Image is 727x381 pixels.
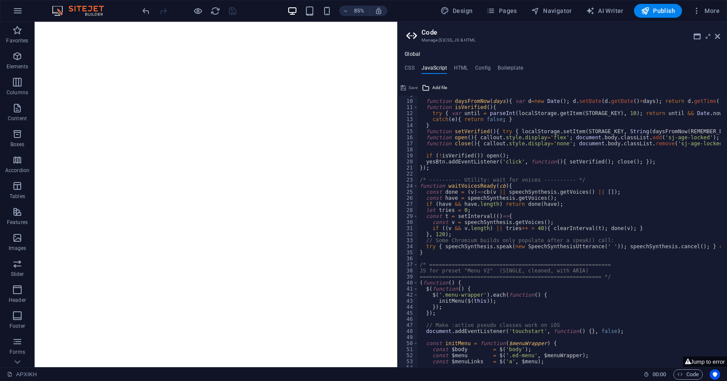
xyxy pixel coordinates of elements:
div: 23 [398,177,418,183]
div: 36 [398,256,418,262]
button: Publish [634,4,682,18]
p: Forms [10,349,25,355]
div: 45 [398,310,418,316]
div: 17 [398,141,418,147]
h3: Manage (S)CSS, JS & HTML [421,36,703,44]
div: 29 [398,213,418,219]
div: 53 [398,359,418,365]
h4: JavaScript [421,65,447,74]
div: 24 [398,183,418,189]
div: 13 [398,116,418,122]
p: Slider [11,271,24,278]
iframe: To enrich screen reader interactions, please activate Accessibility in Grammarly extension settings [35,22,397,367]
div: 50 [398,340,418,346]
p: Content [8,115,27,122]
div: 44 [398,304,418,310]
span: Code [677,369,699,380]
div: 46 [398,316,418,322]
div: 40 [398,280,418,286]
button: Usercentrics [710,369,720,380]
div: 11 [398,104,418,110]
div: 38 [398,268,418,274]
div: 30 [398,219,418,225]
h4: CSS [405,65,414,74]
button: Jump to error [683,356,727,367]
p: Favorites [6,37,28,44]
h4: Boilerplate [498,65,523,74]
h6: 85% [352,6,366,16]
p: Header [9,297,26,304]
div: 10 [398,98,418,104]
div: 25 [398,189,418,195]
button: Add file [421,83,448,93]
p: Images [9,245,26,252]
button: Code [673,369,703,380]
button: Pages [483,4,520,18]
div: 20 [398,159,418,165]
div: 54 [398,365,418,371]
button: 85% [339,6,370,16]
div: 19 [398,153,418,159]
h4: Config [475,65,491,74]
div: 27 [398,201,418,207]
div: 31 [398,225,418,231]
div: 43 [398,298,418,304]
div: 16 [398,134,418,141]
button: Design [437,4,476,18]
div: 34 [398,243,418,250]
div: 49 [398,334,418,340]
h4: Global [405,51,420,58]
span: Add file [432,83,447,93]
div: 52 [398,352,418,359]
div: 48 [398,328,418,334]
p: Footer [10,323,25,330]
p: Elements [6,63,29,70]
div: 15 [398,128,418,134]
span: Pages [486,6,517,15]
a: Click to cancel selection. Double-click to open Pages [7,369,37,380]
span: Design [441,6,473,15]
span: AI Writer [586,6,624,15]
h2: Code [421,29,720,36]
div: 18 [398,147,418,153]
div: 14 [398,122,418,128]
div: 35 [398,250,418,256]
button: More [689,4,723,18]
span: Navigator [531,6,572,15]
p: Columns [6,89,28,96]
p: Boxes [10,141,25,148]
button: AI Writer [582,4,627,18]
p: Accordion [5,167,29,174]
div: 22 [398,171,418,177]
button: Navigator [528,4,576,18]
div: 42 [398,292,418,298]
div: 26 [398,195,418,201]
div: 32 [398,231,418,237]
div: 47 [398,322,418,328]
div: 21 [398,165,418,171]
div: 28 [398,207,418,213]
span: Publish [641,6,675,15]
span: More [692,6,720,15]
div: 51 [398,346,418,352]
div: 12 [398,110,418,116]
p: Tables [10,193,25,200]
div: 33 [398,237,418,243]
span: : [659,371,660,378]
div: Design (Ctrl+Alt+Y) [437,4,476,18]
h4: HTML [454,65,468,74]
p: Features [7,219,28,226]
div: 41 [398,286,418,292]
div: 37 [398,262,418,268]
i: On resize automatically adjust zoom level to fit chosen device. [375,7,383,15]
div: 39 [398,274,418,280]
span: 00 00 [653,369,666,380]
